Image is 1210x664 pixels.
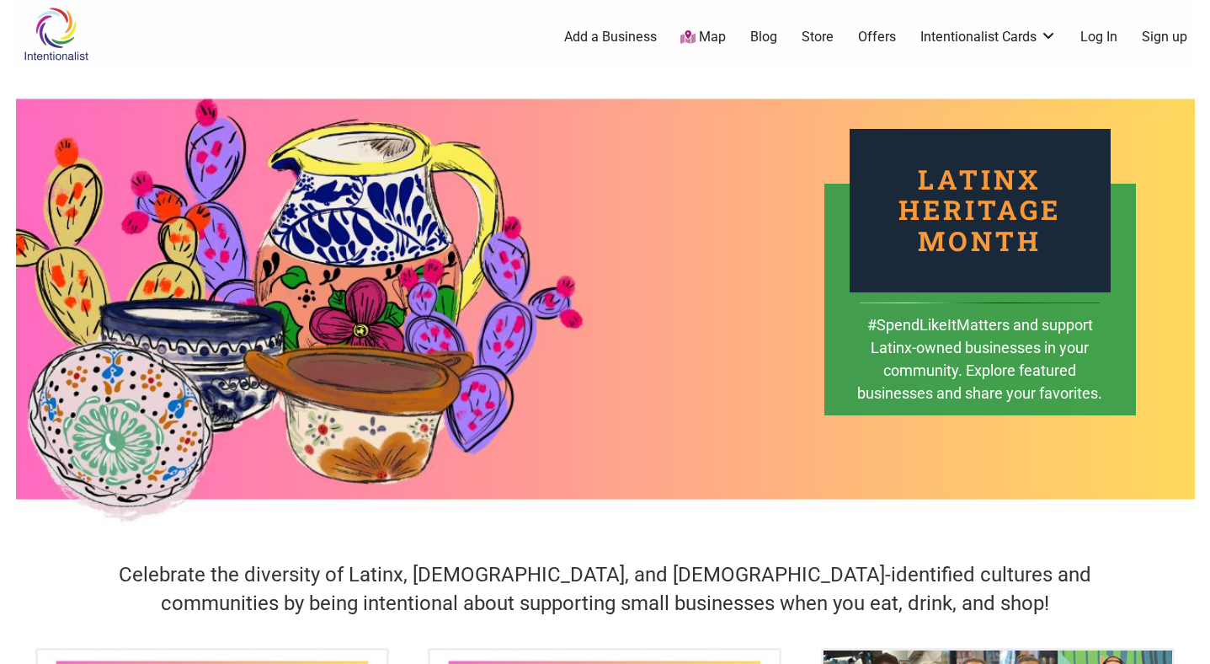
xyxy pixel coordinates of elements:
[564,28,657,46] a: Add a Business
[75,561,1136,618] h4: Celebrate the diversity of Latinx, [DEMOGRAPHIC_DATA], and [DEMOGRAPHIC_DATA]-identified cultures...
[750,28,777,46] a: Blog
[1142,28,1187,46] a: Sign up
[802,28,834,46] a: Store
[920,28,1057,46] a: Intentionalist Cards
[16,7,96,62] img: Intentionalist
[856,313,1104,429] div: #SpendLikeItMatters and support Latinx-owned businesses in your community. Explore featured busin...
[680,28,726,47] a: Map
[850,129,1111,292] div: Latinx Heritage Month
[1080,28,1117,46] a: Log In
[858,28,896,46] a: Offers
